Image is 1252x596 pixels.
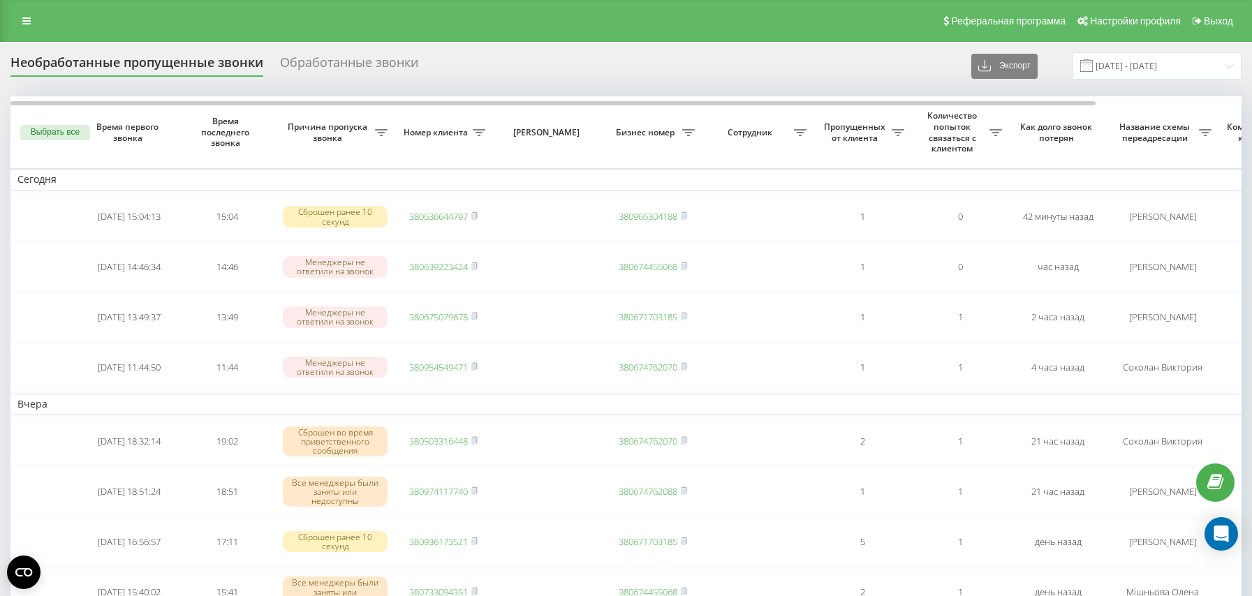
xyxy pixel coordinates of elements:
td: [PERSON_NAME] [1107,468,1218,515]
td: Соколан Виктория [1107,417,1218,465]
a: 380674455068 [619,260,677,273]
td: [DATE] 13:49:37 [80,293,178,341]
td: 21 час назад [1009,417,1107,465]
td: 0 [911,193,1009,241]
div: Менеджеры не ответили на звонок [283,357,388,378]
span: Реферальная программа [951,15,1066,27]
td: [PERSON_NAME] [1107,193,1218,241]
td: [DATE] 16:56:57 [80,518,178,565]
td: 14:46 [178,244,276,291]
a: 380503316448 [409,435,468,447]
td: [DATE] 15:04:13 [80,193,178,241]
div: Менеджеры не ответили на звонок [283,256,388,277]
a: 380674762070 [619,361,677,373]
td: 11:44 [178,343,276,391]
td: 19:02 [178,417,276,465]
td: 1 [911,293,1009,341]
button: Open CMP widget [7,556,40,589]
td: 1 [813,343,911,391]
div: Менеджеры не ответили на звонок [283,306,388,327]
td: [DATE] 11:44:50 [80,343,178,391]
a: 380974117740 [409,485,468,498]
span: Время последнего звонка [189,116,265,149]
td: [PERSON_NAME] [1107,244,1218,291]
td: 15:04 [178,193,276,241]
td: 0 [911,244,1009,291]
td: час назад [1009,244,1107,291]
span: Название схемы переадресации [1114,121,1199,143]
td: 1 [911,417,1009,465]
td: 5 [813,518,911,565]
td: 1 [813,468,911,515]
td: 17:11 [178,518,276,565]
span: Пропущенных от клиента [820,121,892,143]
div: Обработанные звонки [280,55,418,77]
a: 380966304188 [619,210,677,223]
div: Open Intercom Messenger [1205,517,1238,551]
span: Настройки профиля [1090,15,1181,27]
a: 380674762070 [619,435,677,447]
span: Выход [1204,15,1233,27]
td: 1 [813,244,911,291]
td: 2 [813,417,911,465]
a: 380671703185 [619,311,677,323]
td: 1 [911,518,1009,565]
td: [DATE] 18:32:14 [80,417,178,465]
div: Все менеджеры были заняты или недоступны [283,477,388,507]
td: 1 [813,293,911,341]
span: Номер клиента [402,127,473,138]
span: Как долго звонок потерян [1020,121,1096,143]
td: день назад [1009,518,1107,565]
span: Время первого звонка [91,121,167,143]
td: [PERSON_NAME] [1107,293,1218,341]
a: 380674762088 [619,485,677,498]
a: 380671703185 [619,535,677,548]
td: 21 час назад [1009,468,1107,515]
span: [PERSON_NAME] [504,127,592,138]
td: [PERSON_NAME] [1107,518,1218,565]
div: Сброшен во время приветственного сообщения [283,426,388,457]
td: 13:49 [178,293,276,341]
td: 42 минуты назад [1009,193,1107,241]
td: [DATE] 14:46:34 [80,244,178,291]
span: Количество попыток связаться с клиентом [918,110,989,154]
td: 1 [911,468,1009,515]
button: Выбрать все [20,125,90,140]
a: 380936173521 [409,535,468,548]
span: Бизнес номер [611,127,682,138]
td: [DATE] 18:51:24 [80,468,178,515]
div: Сброшен ранее 10 секунд [283,531,388,552]
td: 4 часа назад [1009,343,1107,391]
td: 1 [911,343,1009,391]
span: Сотрудник [709,127,794,138]
div: Необработанные пропущенные звонки [10,55,263,77]
a: 380954549471 [409,361,468,373]
a: 380639223424 [409,260,468,273]
a: 380636644797 [409,210,468,223]
td: 2 часа назад [1009,293,1107,341]
button: Экспорт [971,54,1038,79]
td: Соколан Виктория [1107,343,1218,391]
td: 18:51 [178,468,276,515]
td: 1 [813,193,911,241]
span: Причина пропуска звонка [283,121,375,143]
div: Сброшен ранее 10 секунд [283,206,388,227]
a: 380675079678 [409,311,468,323]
